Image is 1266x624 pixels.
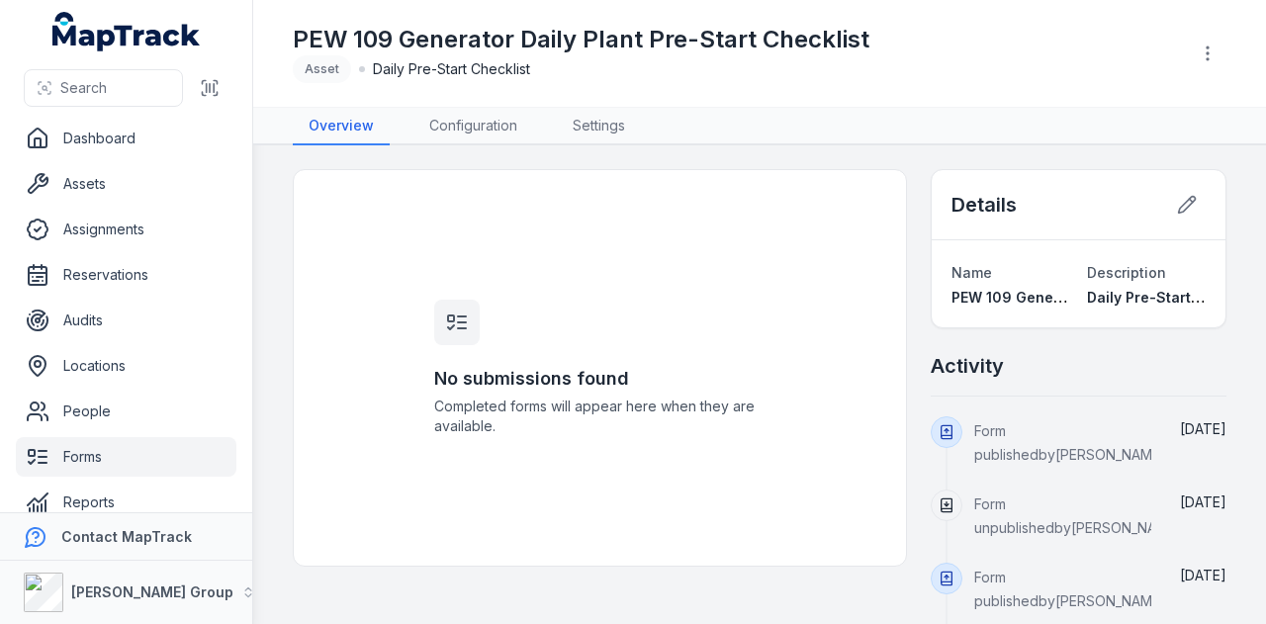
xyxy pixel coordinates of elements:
a: Assets [16,164,236,204]
a: Forms [16,437,236,477]
time: 11/08/2025, 9:33:27 am [1180,493,1226,510]
span: Form published by [PERSON_NAME] [974,569,1166,609]
a: Overview [293,108,390,145]
span: Description [1087,264,1166,281]
time: 11/08/2025, 9:33:50 am [1180,420,1226,437]
h2: Activity [931,352,1004,380]
h2: Details [951,191,1017,219]
a: Reservations [16,255,236,295]
a: Dashboard [16,119,236,158]
a: MapTrack [52,12,201,51]
a: Locations [16,346,236,386]
span: Daily Pre-Start Checklist [373,59,530,79]
a: Reports [16,483,236,522]
span: [DATE] [1180,567,1226,583]
h3: No submissions found [434,365,767,393]
a: People [16,392,236,431]
strong: [PERSON_NAME] Group [71,583,233,600]
span: Daily Pre-Start Checklist [1087,289,1261,306]
time: 11/07/2025, 10:49:48 am [1180,567,1226,583]
strong: Contact MapTrack [61,528,192,545]
a: Assignments [16,210,236,249]
a: Configuration [413,108,533,145]
div: Asset [293,55,351,83]
span: Search [60,78,107,98]
span: Form published by [PERSON_NAME] [974,422,1166,463]
button: Search [24,69,183,107]
span: Form unpublished by [PERSON_NAME] [974,495,1182,536]
h1: PEW 109 Generator Daily Plant Pre-Start Checklist [293,24,869,55]
span: [DATE] [1180,420,1226,437]
span: Completed forms will appear here when they are available. [434,397,767,436]
a: Settings [557,108,641,145]
a: Audits [16,301,236,340]
span: Name [951,264,992,281]
span: [DATE] [1180,493,1226,510]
